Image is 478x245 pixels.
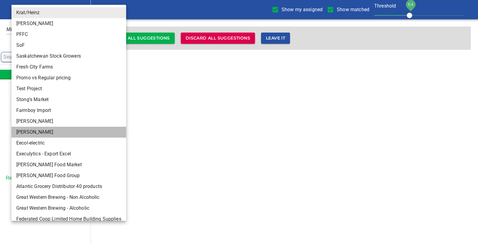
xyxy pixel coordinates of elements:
li: [PERSON_NAME] [11,127,126,138]
li: Test Project [11,83,126,94]
li: Federated Coop Limited Home Building Supplies [11,214,126,224]
li: [PERSON_NAME] [11,116,126,127]
li: Farmboy Import [11,105,126,116]
li: Execulytics - Export Excel [11,148,126,159]
li: Saskatchewan Stock Growers [11,51,126,62]
li: PFFC [11,29,126,40]
li: Fresh City Farms [11,62,126,72]
li: Great Western Brewing - Alcoholic [11,203,126,214]
li: SoF [11,40,126,51]
li: Atlantic Grocery Distributor 40 products [11,181,126,192]
li: [PERSON_NAME] [11,18,126,29]
li: Krat/Heinz [11,7,126,18]
li: [PERSON_NAME] Food Group [11,170,126,181]
li: Stong's Market [11,94,126,105]
li: Great Western Brewing - Non Alcoholic [11,192,126,203]
li: [PERSON_NAME] Food Market [11,159,126,170]
li: Promo vs Regular pricing [11,72,126,83]
li: Eecol-electric [11,138,126,148]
